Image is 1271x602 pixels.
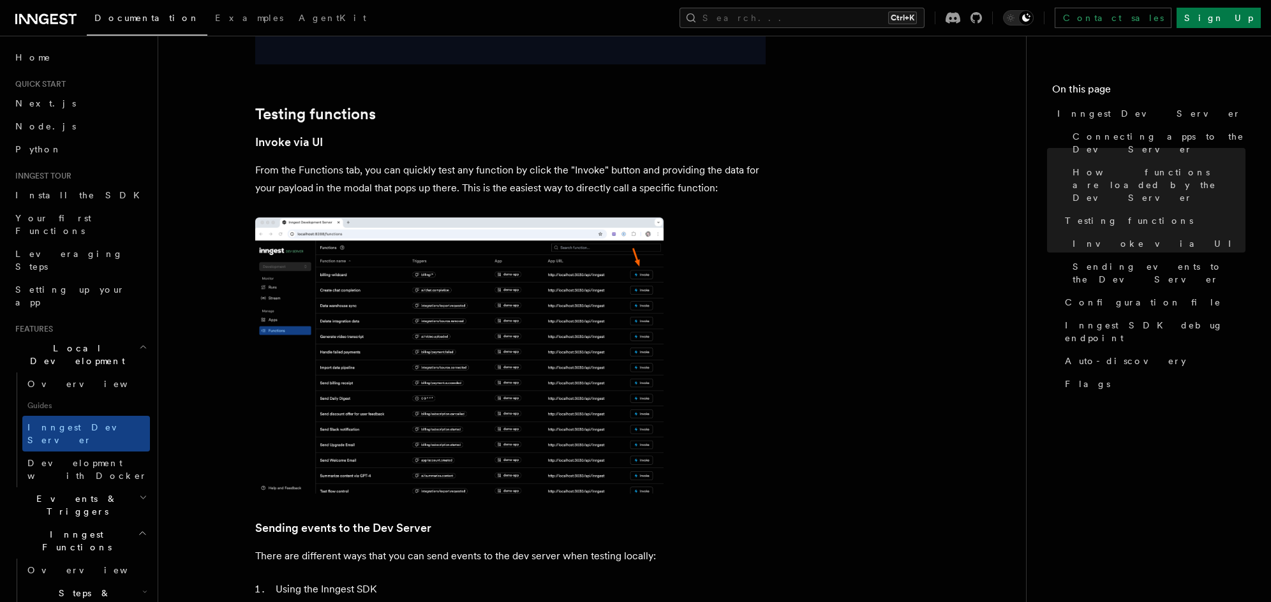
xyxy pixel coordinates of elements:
[27,422,137,445] span: Inngest Dev Server
[15,249,123,272] span: Leveraging Steps
[1060,314,1245,349] a: Inngest SDK debug endpoint
[22,372,150,395] a: Overview
[15,284,125,307] span: Setting up your app
[1052,82,1245,102] h4: On this page
[87,4,207,36] a: Documentation
[1067,161,1245,209] a: How functions are loaded by the Dev Server
[1067,232,1245,255] a: Invoke via UI
[10,492,139,518] span: Events & Triggers
[10,171,71,181] span: Inngest tour
[10,92,150,115] a: Next.js
[1055,8,1171,28] a: Contact sales
[1073,130,1245,156] span: Connecting apps to the Dev Server
[15,121,76,131] span: Node.js
[10,242,150,278] a: Leveraging Steps
[22,559,150,582] a: Overview
[291,4,374,34] a: AgentKit
[10,115,150,138] a: Node.js
[1067,255,1245,291] a: Sending events to the Dev Server
[10,337,150,372] button: Local Development
[10,184,150,207] a: Install the SDK
[255,217,664,494] img: dev-server-functions-2025-01-15.png
[1065,319,1245,344] span: Inngest SDK debug endpoint
[10,278,150,314] a: Setting up your app
[1003,10,1034,26] button: Toggle dark mode
[1073,260,1245,286] span: Sending events to the Dev Server
[10,487,150,523] button: Events & Triggers
[10,207,150,242] a: Your first Functions
[15,98,76,108] span: Next.js
[1060,291,1245,314] a: Configuration file
[215,13,283,23] span: Examples
[10,46,150,69] a: Home
[1067,125,1245,161] a: Connecting apps to the Dev Server
[10,324,53,334] span: Features
[10,523,150,559] button: Inngest Functions
[10,79,66,89] span: Quick start
[1060,372,1245,395] a: Flags
[27,565,159,575] span: Overview
[1060,349,1245,372] a: Auto-discovery
[1052,102,1245,125] a: Inngest Dev Server
[255,105,376,123] a: Testing functions
[255,133,323,151] a: Invoke via UI
[15,144,62,154] span: Python
[94,13,200,23] span: Documentation
[1065,378,1110,390] span: Flags
[10,528,138,554] span: Inngest Functions
[680,8,925,28] button: Search...Ctrl+K
[1177,8,1261,28] a: Sign Up
[255,547,766,565] p: There are different ways that you can send events to the dev server when testing locally:
[10,342,139,367] span: Local Development
[1065,355,1186,367] span: Auto-discovery
[10,138,150,161] a: Python
[299,13,366,23] span: AgentKit
[1065,296,1221,309] span: Configuration file
[10,372,150,487] div: Local Development
[207,4,291,34] a: Examples
[272,580,766,598] li: Using the Inngest SDK
[255,161,766,197] p: From the Functions tab, you can quickly test any function by click the "Invoke" button and provid...
[22,395,150,416] span: Guides
[255,519,431,537] a: Sending events to the Dev Server
[27,379,159,389] span: Overview
[1057,107,1241,120] span: Inngest Dev Server
[15,51,51,64] span: Home
[22,451,150,487] a: Development with Docker
[15,190,147,200] span: Install the SDK
[1073,166,1245,204] span: How functions are loaded by the Dev Server
[1065,214,1193,227] span: Testing functions
[888,11,917,24] kbd: Ctrl+K
[15,213,91,236] span: Your first Functions
[27,458,147,481] span: Development with Docker
[1073,237,1242,250] span: Invoke via UI
[1060,209,1245,232] a: Testing functions
[22,416,150,451] a: Inngest Dev Server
